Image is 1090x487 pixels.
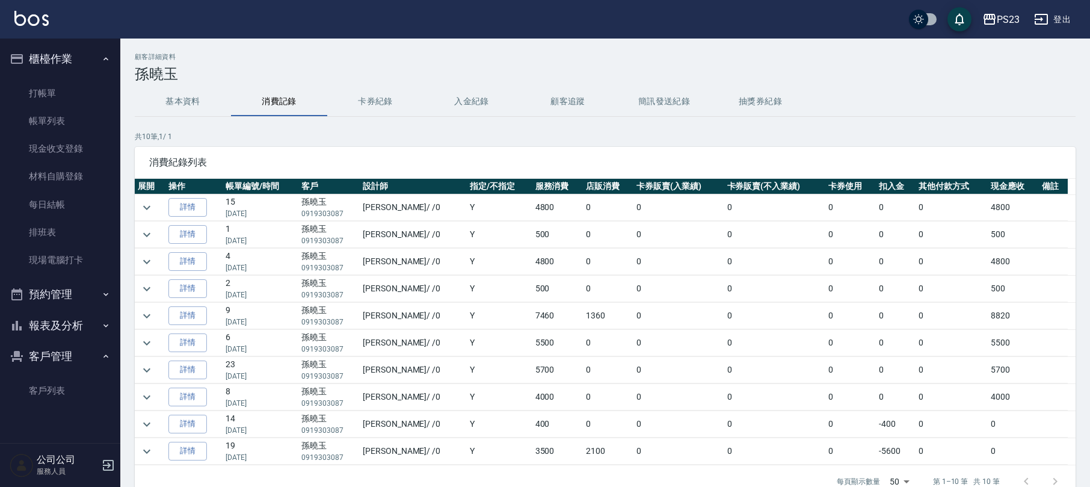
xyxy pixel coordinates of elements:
td: 9 [223,303,298,329]
td: 6 [223,330,298,356]
p: [DATE] [226,398,295,409]
button: 入金紀錄 [423,87,520,116]
th: 卡券使用 [825,179,876,194]
td: 0 [825,276,876,302]
td: 8820 [988,303,1038,329]
td: Y [467,276,532,302]
td: 0 [916,411,988,438]
td: [PERSON_NAME] / /0 [360,303,467,329]
div: PS23 [997,12,1020,27]
p: 每頁顯示數量 [837,476,880,487]
a: 材料自購登錄 [5,163,115,190]
th: 備註 [1039,179,1068,194]
td: 4000 [532,384,583,411]
a: 詳情 [168,279,207,298]
td: 0 [825,411,876,438]
td: 0 [916,384,988,411]
p: [DATE] [226,290,295,300]
a: 詳情 [168,361,207,379]
button: PS23 [978,7,1024,32]
button: expand row [138,415,156,433]
td: 0 [633,357,724,383]
button: expand row [138,280,156,298]
p: 第 1–10 筆 共 10 筆 [933,476,1000,487]
button: expand row [138,226,156,244]
a: 詳情 [168,306,207,325]
td: 0 [876,222,916,248]
td: 0 [916,276,988,302]
p: [DATE] [226,208,295,219]
a: 帳單列表 [5,107,115,135]
td: [PERSON_NAME] / /0 [360,249,467,275]
th: 操作 [165,179,223,194]
td: 2 [223,276,298,302]
td: 4800 [532,194,583,221]
td: 15 [223,194,298,221]
td: 0 [876,330,916,356]
td: 400 [532,411,583,438]
td: 0 [633,384,724,411]
p: 0919303087 [301,235,357,246]
td: 0 [825,330,876,356]
button: 報表及分析 [5,310,115,341]
a: 詳情 [168,442,207,461]
td: 0 [876,303,916,329]
td: 0 [724,411,825,438]
th: 服務消費 [532,179,583,194]
td: 0 [876,249,916,275]
a: 詳情 [168,198,207,217]
td: [PERSON_NAME] / /0 [360,438,467,465]
td: 0 [724,303,825,329]
a: 每日結帳 [5,191,115,219]
td: 5500 [532,330,583,356]
a: 排班表 [5,219,115,246]
img: Logo [14,11,49,26]
td: 0 [633,411,724,438]
p: 0919303087 [301,425,357,436]
td: 0 [916,303,988,329]
button: expand row [138,334,156,352]
td: 4000 [988,384,1038,411]
td: 0 [876,194,916,221]
button: 消費記錄 [231,87,327,116]
th: 展開 [135,179,165,194]
td: 0 [876,276,916,302]
button: 預約管理 [5,279,115,310]
td: Y [467,249,532,275]
h2: 顧客詳細資料 [135,53,1076,61]
td: 0 [724,276,825,302]
a: 詳情 [168,415,207,433]
td: [PERSON_NAME] / /0 [360,357,467,383]
td: 0 [633,194,724,221]
td: 孫曉玉 [298,249,360,275]
td: 0 [583,411,633,438]
button: expand row [138,253,156,271]
td: 0 [825,438,876,465]
p: [DATE] [226,371,295,382]
td: 0 [916,249,988,275]
td: 0 [825,194,876,221]
td: -400 [876,411,916,438]
td: 0 [583,194,633,221]
td: 0 [825,303,876,329]
td: 7460 [532,303,583,329]
p: 0919303087 [301,208,357,219]
td: 0 [724,194,825,221]
td: 0 [916,330,988,356]
p: [DATE] [226,235,295,246]
td: 孫曉玉 [298,330,360,356]
td: 0 [825,222,876,248]
button: 客戶管理 [5,341,115,372]
td: 500 [532,222,583,248]
td: 0 [724,222,825,248]
a: 詳情 [168,252,207,271]
td: Y [467,222,532,248]
p: [DATE] [226,317,295,327]
td: 5700 [988,357,1038,383]
td: 0 [583,276,633,302]
p: 服務人員 [37,466,98,477]
td: 19 [223,438,298,465]
p: 共 10 筆, 1 / 1 [135,131,1076,142]
td: 0 [724,384,825,411]
td: 孫曉玉 [298,411,360,438]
